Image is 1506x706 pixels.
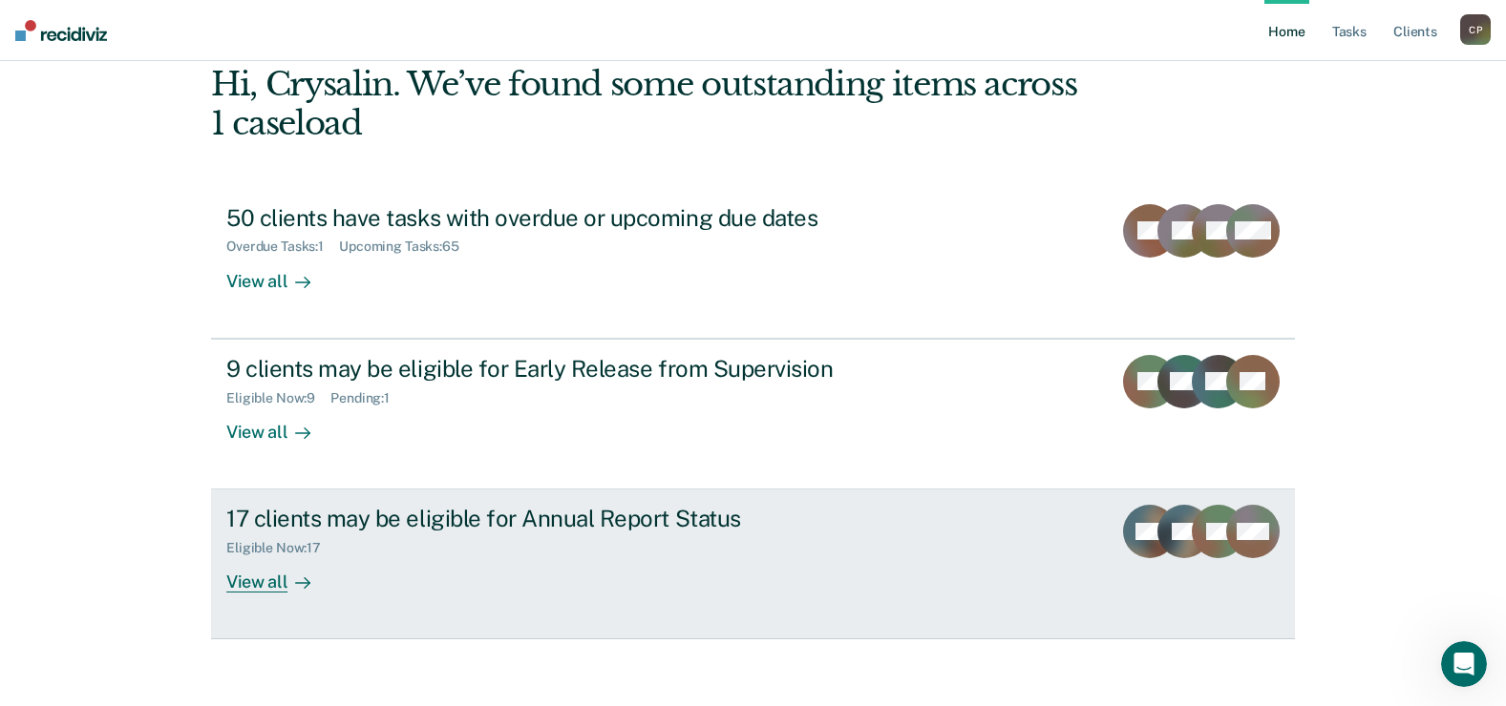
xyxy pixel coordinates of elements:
[211,489,1295,639] a: 17 clients may be eligible for Annual Report StatusEligible Now:17View all
[211,189,1295,339] a: 50 clients have tasks with overdue or upcoming due datesOverdue Tasks:1Upcoming Tasks:65View all
[226,390,330,406] div: Eligible Now : 9
[226,239,339,255] div: Overdue Tasks : 1
[226,255,333,292] div: View all
[226,540,336,556] div: Eligible Now : 17
[1460,14,1491,45] button: CP
[1441,641,1487,687] iframe: Intercom live chat
[339,239,475,255] div: Upcoming Tasks : 65
[211,339,1295,489] a: 9 clients may be eligible for Early Release from SupervisionEligible Now:9Pending:1View all
[211,65,1078,143] div: Hi, Crysalin. We’ve found some outstanding items across 1 caseload
[226,405,333,443] div: View all
[330,390,405,406] div: Pending : 1
[226,556,333,593] div: View all
[226,204,897,232] div: 50 clients have tasks with overdue or upcoming due dates
[226,505,897,532] div: 17 clients may be eligible for Annual Report Status
[1460,14,1491,45] div: C P
[15,20,107,41] img: Recidiviz
[226,355,897,383] div: 9 clients may be eligible for Early Release from Supervision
